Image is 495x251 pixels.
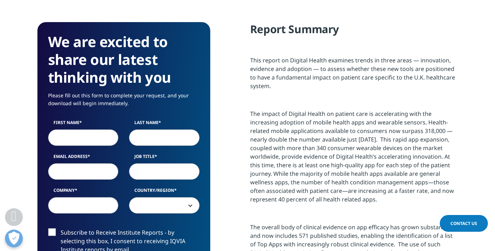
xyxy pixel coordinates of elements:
h3: We are excited to share our latest thinking with you [48,33,200,86]
a: Contact Us [440,215,488,232]
h4: Report Summary [250,22,458,56]
label: Email Address [48,153,119,163]
p: Please fill out this form to complete your request, and your download will begin immediately. [48,92,200,113]
button: Open Preferences [5,230,23,247]
p: The impact of Digital Health on patient care is accelerating with the increasing adoption of mobi... [250,109,458,209]
label: Last Name [129,119,200,129]
label: First Name [48,119,119,129]
p: This report on Digital Health examines trends in three areas — innovation, evidence and adoption ... [250,56,458,96]
label: Job Title [129,153,200,163]
label: Country/Region [129,187,200,197]
span: Contact Us [450,220,477,226]
label: Company [48,187,119,197]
